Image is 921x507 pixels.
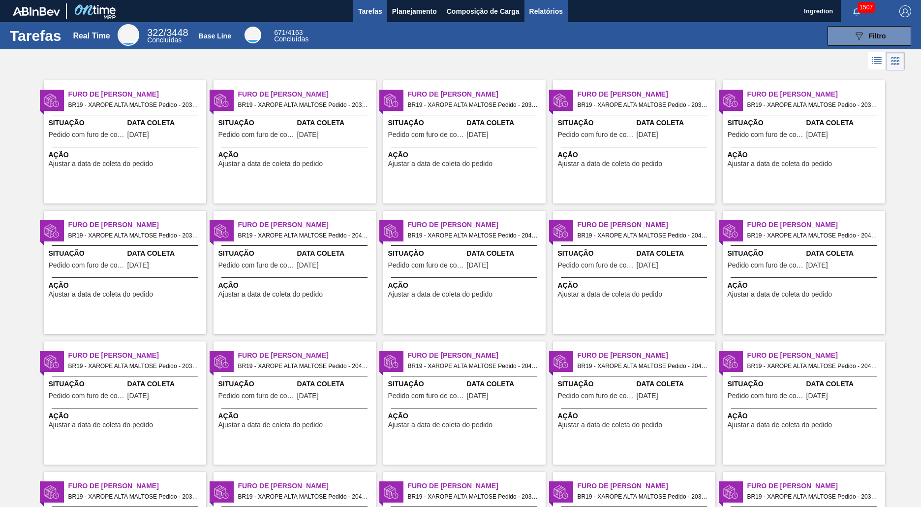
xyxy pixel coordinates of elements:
[747,100,877,110] span: BR19 - XAROPE ALTA MALTOSE Pedido - 2036202
[44,354,59,369] img: status
[297,262,319,269] span: 30/09/2025
[218,160,323,168] span: Ajustar a data de coleta do pedido
[558,280,713,291] span: Ação
[218,392,295,400] span: Pedido com furo de coleta
[558,421,663,429] span: Ajustar a data de coleta do pedido
[68,350,206,361] span: Furo de Coleta
[218,280,373,291] span: Ação
[558,160,663,168] span: Ajustar a data de coleta do pedido
[297,379,373,389] span: Data Coleta
[49,411,204,421] span: Ação
[358,5,382,17] span: Tarefas
[447,5,520,17] span: Composição de Carga
[858,2,875,13] span: 1507
[408,220,546,230] span: Furo de Coleta
[388,150,543,160] span: Ação
[637,379,713,389] span: Data Coleta
[218,150,373,160] span: Ação
[49,280,204,291] span: Ação
[578,220,715,230] span: Furo de Coleta
[728,280,883,291] span: Ação
[467,262,489,269] span: 30/09/2025
[218,379,295,389] span: Situação
[218,248,295,259] span: Situação
[68,230,198,241] span: BR19 - XAROPE ALTA MALTOSE Pedido - 2036224
[578,481,715,491] span: Furo de Coleta
[274,30,308,42] div: Base Line
[728,392,804,400] span: Pedido com furo de coleta
[127,131,149,138] span: 23/09/2025
[297,131,319,138] span: 23/09/2025
[238,361,368,372] span: BR19 - XAROPE ALTA MALTOSE Pedido - 2045057
[49,262,125,269] span: Pedido com furo de coleta
[728,131,804,138] span: Pedido com furo de coleta
[214,485,229,500] img: status
[218,291,323,298] span: Ajustar a data de coleta do pedido
[578,89,715,100] span: Furo de Coleta
[68,481,206,491] span: Furo de Coleta
[553,93,568,108] img: status
[806,262,828,269] span: 02/10/2025
[127,379,204,389] span: Data Coleta
[49,421,153,429] span: Ajustar a data de coleta do pedido
[728,421,832,429] span: Ajustar a data de coleta do pedido
[637,392,658,400] span: 29/09/2025
[467,379,543,389] span: Data Coleta
[384,354,399,369] img: status
[238,481,376,491] span: Furo de Coleta
[49,248,125,259] span: Situação
[467,248,543,259] span: Data Coleta
[408,89,546,100] span: Furo de Coleta
[392,5,437,17] span: Planejamento
[408,230,538,241] span: BR19 - XAROPE ALTA MALTOSE Pedido - 2040790
[806,248,883,259] span: Data Coleta
[723,354,738,369] img: status
[238,230,368,241] span: BR19 - XAROPE ALTA MALTOSE Pedido - 2040789
[68,89,206,100] span: Furo de Coleta
[199,32,231,40] div: Base Line
[408,491,538,502] span: BR19 - XAROPE ALTA MALTOSE Pedido - 2036514
[806,118,883,128] span: Data Coleta
[147,36,182,44] span: Concluídas
[388,248,464,259] span: Situação
[49,291,153,298] span: Ajustar a data de coleta do pedido
[578,361,707,372] span: BR19 - XAROPE ALTA MALTOSE Pedido - 2040786
[558,392,634,400] span: Pedido com furo de coleta
[558,248,634,259] span: Situação
[147,27,188,38] span: / 3448
[828,26,911,46] button: Filtro
[49,131,125,138] span: Pedido com furo de coleta
[73,32,110,40] div: Real Time
[637,248,713,259] span: Data Coleta
[408,361,538,372] span: BR19 - XAROPE ALTA MALTOSE Pedido - 2045058
[578,350,715,361] span: Furo de Coleta
[747,230,877,241] span: BR19 - XAROPE ALTA MALTOSE Pedido - 2041011
[297,248,373,259] span: Data Coleta
[728,262,804,269] span: Pedido com furo de coleta
[388,131,464,138] span: Pedido com furo de coleta
[218,118,295,128] span: Situação
[388,421,493,429] span: Ajustar a data de coleta do pedido
[388,280,543,291] span: Ação
[44,93,59,108] img: status
[214,224,229,238] img: status
[384,485,399,500] img: status
[558,150,713,160] span: Ação
[238,89,376,100] span: Furo de Coleta
[388,411,543,421] span: Ação
[728,248,804,259] span: Situação
[388,392,464,400] span: Pedido com furo de coleta
[868,52,886,70] div: Visão em Lista
[558,118,634,128] span: Situação
[127,392,149,400] span: 27/09/2025
[747,350,885,361] span: Furo de Coleta
[578,491,707,502] span: BR19 - XAROPE ALTA MALTOSE Pedido - 2036515
[147,29,188,43] div: Real Time
[529,5,563,17] span: Relatórios
[238,491,368,502] span: BR19 - XAROPE ALTA MALTOSE Pedido - 2040788
[899,5,911,17] img: Logout
[728,150,883,160] span: Ação
[869,32,886,40] span: Filtro
[274,35,308,43] span: Concluídas
[747,220,885,230] span: Furo de Coleta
